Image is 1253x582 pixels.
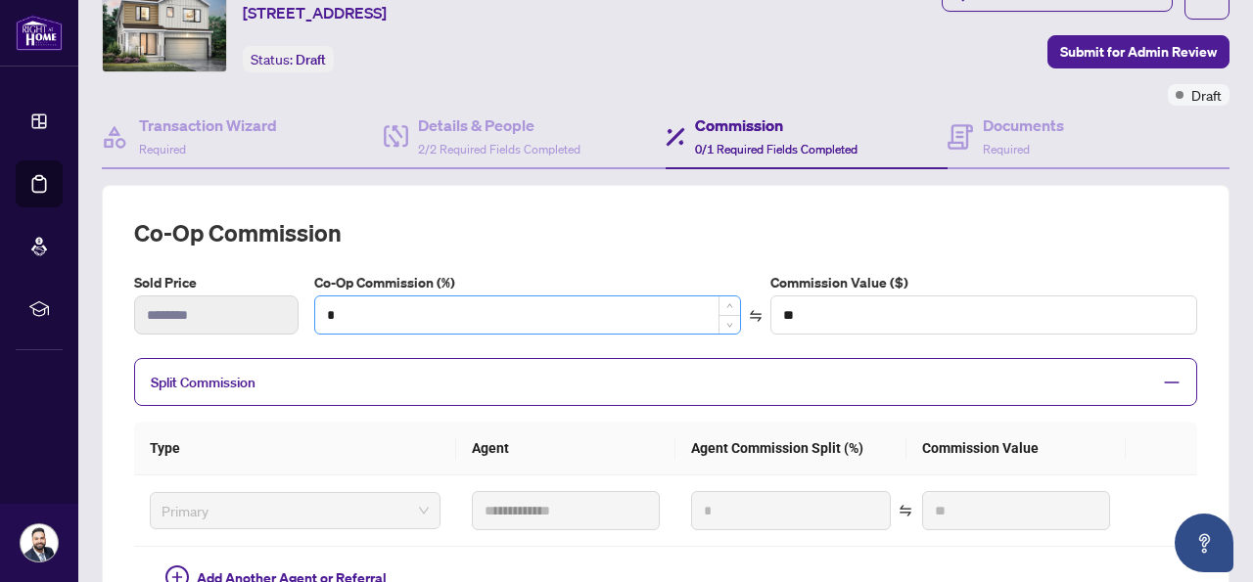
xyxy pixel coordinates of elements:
[726,322,733,329] span: down
[675,422,906,475] th: Agent Commission Split (%)
[1163,374,1181,391] span: minus
[1175,514,1233,572] button: Open asap
[151,374,255,391] span: Split Commission
[695,142,858,157] span: 0/1 Required Fields Completed
[314,272,741,293] label: Co-Op Commission (%)
[899,504,912,517] span: swap
[243,1,387,24] span: [STREET_ADDRESS]
[16,15,63,51] img: logo
[770,272,1197,293] label: Commission Value ($)
[906,422,1126,475] th: Commission Value
[719,296,740,315] span: Increase Value
[695,113,858,137] h4: Commission
[139,142,186,157] span: Required
[134,358,1197,406] div: Split Commission
[243,46,334,72] div: Status:
[21,524,58,561] img: Profile Icon
[162,496,429,525] span: Primary
[719,315,740,334] span: Decrease Value
[1047,35,1230,68] button: Submit for Admin Review
[983,142,1030,157] span: Required
[1191,84,1222,106] span: Draft
[726,302,733,309] span: up
[983,113,1064,137] h4: Documents
[134,217,1197,248] h2: Co-op Commission
[134,272,299,293] label: Sold Price
[139,113,277,137] h4: Transaction Wizard
[418,113,580,137] h4: Details & People
[418,142,580,157] span: 2/2 Required Fields Completed
[296,51,326,68] span: Draft
[456,422,675,475] th: Agent
[134,422,456,475] th: Type
[1060,36,1217,67] span: Submit for Admin Review
[749,309,763,323] span: swap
